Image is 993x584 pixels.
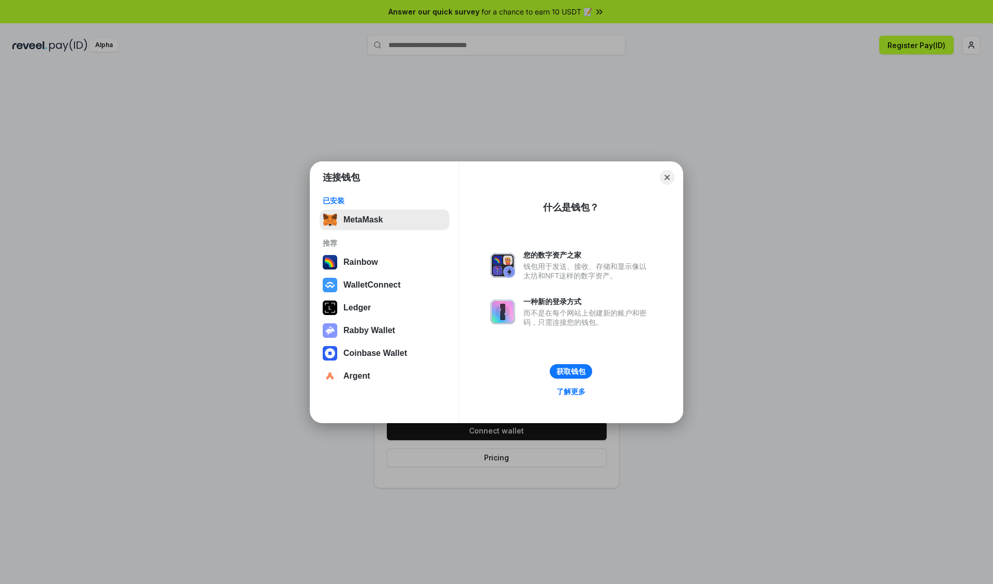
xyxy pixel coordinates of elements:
[320,320,449,341] button: Rabby Wallet
[343,215,383,224] div: MetaMask
[343,258,378,267] div: Rainbow
[343,349,407,358] div: Coinbase Wallet
[320,343,449,364] button: Coinbase Wallet
[523,297,652,306] div: 一种新的登录方式
[660,170,674,185] button: Close
[523,308,652,327] div: 而不是在每个网站上创建新的账户和密码，只需连接您的钱包。
[343,326,395,335] div: Rabby Wallet
[550,364,592,379] button: 获取钱包
[323,323,337,338] img: svg+xml,%3Csvg%20xmlns%3D%22http%3A%2F%2Fwww.w3.org%2F2000%2Fsvg%22%20fill%3D%22none%22%20viewBox...
[343,280,401,290] div: WalletConnect
[343,303,371,312] div: Ledger
[323,369,337,383] img: svg+xml,%3Csvg%20width%3D%2228%22%20height%3D%2228%22%20viewBox%3D%220%200%2028%2028%22%20fill%3D...
[523,262,652,280] div: 钱包用于发送、接收、存储和显示像以太坊和NFT这样的数字资产。
[323,213,337,227] img: svg+xml,%3Csvg%20fill%3D%22none%22%20height%3D%2233%22%20viewBox%3D%220%200%2035%2033%22%20width%...
[323,278,337,292] img: svg+xml,%3Csvg%20width%3D%2228%22%20height%3D%2228%22%20viewBox%3D%220%200%2028%2028%22%20fill%3D...
[523,250,652,260] div: 您的数字资产之家
[543,201,599,214] div: 什么是钱包？
[556,367,585,376] div: 获取钱包
[323,238,446,248] div: 推荐
[490,253,515,278] img: svg+xml,%3Csvg%20xmlns%3D%22http%3A%2F%2Fwww.w3.org%2F2000%2Fsvg%22%20fill%3D%22none%22%20viewBox...
[323,301,337,315] img: svg+xml,%3Csvg%20xmlns%3D%22http%3A%2F%2Fwww.w3.org%2F2000%2Fsvg%22%20width%3D%2228%22%20height%3...
[323,346,337,361] img: svg+xml,%3Csvg%20width%3D%2228%22%20height%3D%2228%22%20viewBox%3D%220%200%2028%2028%22%20fill%3D...
[323,255,337,269] img: svg+xml,%3Csvg%20width%3D%22120%22%20height%3D%22120%22%20viewBox%3D%220%200%20120%20120%22%20fil...
[323,171,360,184] h1: 连接钱包
[320,275,449,295] button: WalletConnect
[343,371,370,381] div: Argent
[556,387,585,396] div: 了解更多
[490,300,515,324] img: svg+xml,%3Csvg%20xmlns%3D%22http%3A%2F%2Fwww.w3.org%2F2000%2Fsvg%22%20fill%3D%22none%22%20viewBox...
[320,297,449,318] button: Ledger
[323,196,446,205] div: 已安装
[320,252,449,273] button: Rainbow
[320,209,449,230] button: MetaMask
[550,385,592,398] a: 了解更多
[320,366,449,386] button: Argent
